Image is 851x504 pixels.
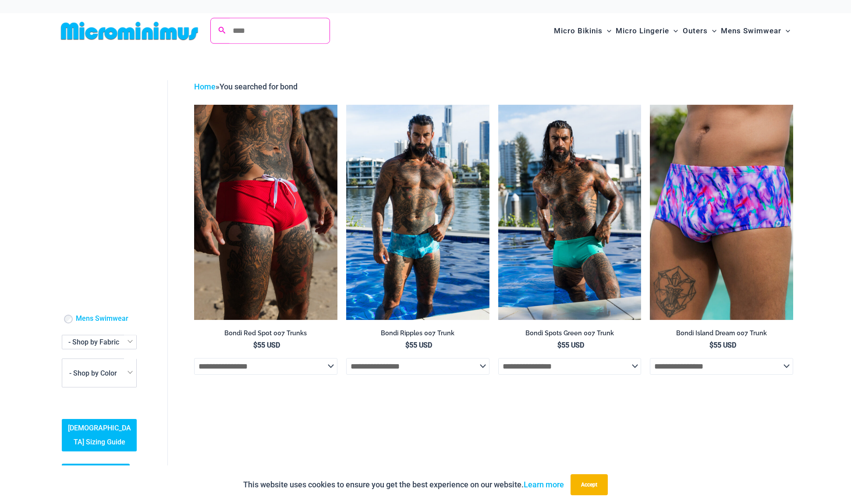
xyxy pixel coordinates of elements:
[498,329,642,337] h2: Bondi Spots Green 007 Trunk
[524,480,564,489] a: Learn more
[62,359,136,387] span: - Shop by Color
[781,20,790,42] span: Menu Toggle
[62,335,136,349] span: - Shop by Fabric
[709,341,713,349] span: $
[650,105,793,319] img: Bondi Island Dream 007 Trunk 01
[57,21,202,41] img: MM SHOP LOGO FLAT
[194,329,337,337] h2: Bondi Red Spot 007 Trunks
[194,82,216,91] a: Home
[498,105,642,319] a: Bondi Spots Green 007 Trunk 07Bondi Spots Green 007 Trunk 03Bondi Spots Green 007 Trunk 03
[62,464,130,482] a: Men’s Sizing Guide
[613,18,680,44] a: Micro LingerieMenu ToggleMenu Toggle
[62,73,141,248] iframe: TrustedSite Certified
[650,105,793,319] a: Bondi Island Dream 007 Trunk 01Bondi Island Dream 007 Trunk 03Bondi Island Dream 007 Trunk 03
[721,20,781,42] span: Mens Swimwear
[552,18,613,44] a: Micro BikinisMenu ToggleMenu Toggle
[405,341,409,349] span: $
[669,20,678,42] span: Menu Toggle
[194,105,337,319] a: Bondi Red Spot 007 Trunks 03Bondi Red Spot 007 Trunks 05Bondi Red Spot 007 Trunks 05
[719,18,792,44] a: Mens SwimwearMenu ToggleMenu Toggle
[69,369,117,377] span: - Shop by Color
[253,341,280,349] bdi: 55 USD
[62,419,137,451] a: [DEMOGRAPHIC_DATA] Sizing Guide
[218,25,226,36] a: Search icon link
[346,329,489,341] a: Bondi Ripples 007 Trunk
[227,18,330,43] input: Search Submit
[346,329,489,337] h2: Bondi Ripples 007 Trunk
[650,329,793,337] h2: Bondi Island Dream 007 Trunk
[557,341,561,349] span: $
[194,82,298,91] span: »
[603,20,611,42] span: Menu Toggle
[62,358,137,387] span: - Shop by Color
[498,105,642,319] img: Bondi Spots Green 007 Trunk 07
[554,20,603,42] span: Micro Bikinis
[708,20,716,42] span: Menu Toggle
[346,105,489,319] a: Bondi Ripples 007 Trunk 01Bondi Ripples 007 Trunk 03Bondi Ripples 007 Trunk 03
[194,105,337,319] img: Bondi Red Spot 007 Trunks 03
[557,341,584,349] bdi: 55 USD
[253,341,257,349] span: $
[243,478,564,491] p: This website uses cookies to ensure you get the best experience on our website.
[68,338,119,346] span: - Shop by Fabric
[405,341,432,349] bdi: 55 USD
[76,314,128,323] a: Mens Swimwear
[550,16,794,46] nav: Site Navigation
[498,329,642,341] a: Bondi Spots Green 007 Trunk
[683,20,708,42] span: Outers
[616,20,669,42] span: Micro Lingerie
[194,329,337,341] a: Bondi Red Spot 007 Trunks
[650,329,793,341] a: Bondi Island Dream 007 Trunk
[220,82,298,91] span: You searched for bond
[346,105,489,319] img: Bondi Ripples 007 Trunk 01
[681,18,719,44] a: OutersMenu ToggleMenu Toggle
[62,335,137,349] span: - Shop by Fabric
[709,341,736,349] bdi: 55 USD
[571,474,608,495] button: Accept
